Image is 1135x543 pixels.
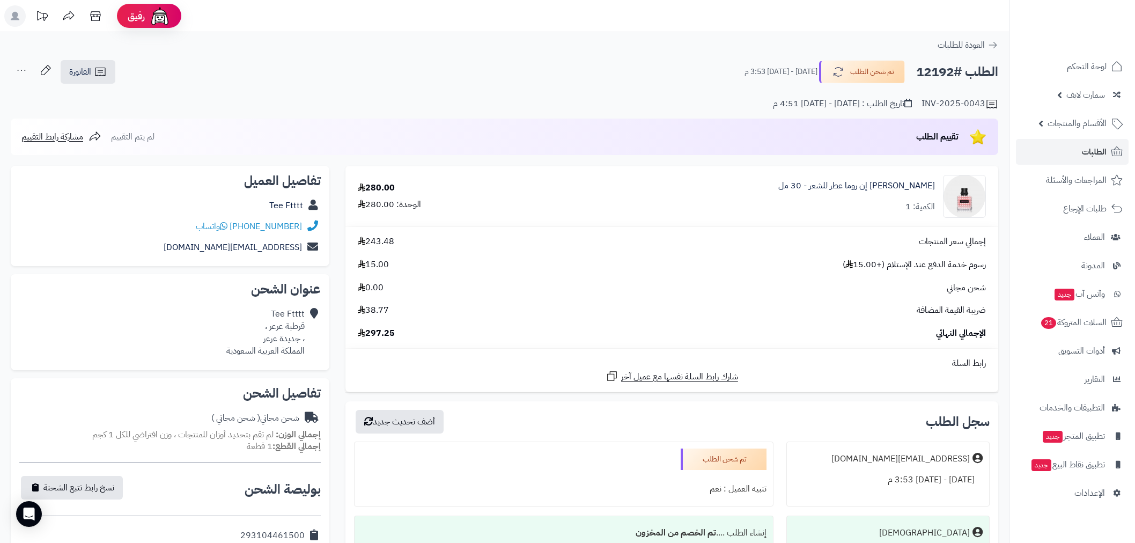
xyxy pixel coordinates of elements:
span: جديد [1055,289,1074,300]
a: التطبيقات والخدمات [1016,395,1129,421]
b: تم الخصم من المخزون [636,526,716,539]
span: جديد [1031,459,1051,471]
span: لم يتم التقييم [111,130,154,143]
a: وآتس آبجديد [1016,281,1129,307]
div: 280.00 [358,182,395,194]
a: طلبات الإرجاع [1016,196,1129,222]
div: [DATE] - [DATE] 3:53 م [793,469,983,490]
span: سمارت لايف [1066,87,1105,102]
span: وآتس آب [1053,287,1105,302]
span: السلات المتروكة [1040,315,1107,330]
span: التقارير [1085,372,1105,387]
a: العودة للطلبات [938,39,998,52]
a: Tee Ftttt [269,199,303,212]
div: تم شحن الطلب [681,449,767,470]
a: [EMAIL_ADDRESS][DOMAIN_NAME] [164,241,302,254]
h2: الطلب #12192 [916,61,998,83]
span: إجمالي سعر المنتجات [919,236,986,248]
span: التطبيقات والخدمات [1040,400,1105,415]
a: السلات المتروكة21 [1016,310,1129,335]
div: 293104461500 [240,530,305,542]
h2: تفاصيل الشحن [19,387,321,400]
span: رسوم خدمة الدفع عند الإستلام (+15.00 ) [843,259,986,271]
span: لوحة التحكم [1067,59,1107,74]
span: الإجمالي النهائي [936,327,986,340]
span: المدونة [1081,258,1105,273]
span: الأقسام والمنتجات [1048,116,1107,131]
span: 297.25 [358,327,395,340]
strong: إجمالي الوزن: [276,428,321,441]
button: تم شحن الطلب [819,61,905,83]
span: الطلبات [1082,144,1107,159]
div: تنبيه العميل : نعم [361,479,767,500]
div: تاريخ الطلب : [DATE] - [DATE] 4:51 م [773,98,912,110]
a: الفاتورة [61,60,115,84]
span: العملاء [1084,230,1105,245]
span: ( شحن مجاني ) [211,412,260,424]
h2: تفاصيل العميل [19,174,321,187]
a: الإعدادات [1016,480,1129,506]
span: جديد [1043,431,1063,443]
a: مشاركة رابط التقييم [21,130,101,143]
span: 15.00 [358,259,389,271]
span: الفاتورة [69,65,91,78]
span: 0.00 [358,282,384,294]
a: الطلبات [1016,139,1129,165]
a: التقارير [1016,366,1129,392]
a: العملاء [1016,224,1129,250]
a: لوحة التحكم [1016,54,1129,79]
span: نسخ رابط تتبع الشحنة [43,481,114,494]
a: المدونة [1016,253,1129,278]
span: العودة للطلبات [938,39,985,52]
small: [DATE] - [DATE] 3:53 م [745,67,817,77]
a: تحديثات المنصة [28,5,55,30]
span: تقييم الطلب [916,130,959,143]
span: 21 [1041,317,1056,329]
a: واتساب [196,220,227,233]
div: الكمية: 1 [905,201,935,213]
div: رابط السلة [350,357,994,370]
span: المراجعات والأسئلة [1046,173,1107,188]
button: أضف تحديث جديد [356,410,444,434]
h2: بوليصة الشحن [245,483,321,496]
div: [DEMOGRAPHIC_DATA] [879,527,970,539]
span: 243.48 [358,236,394,248]
span: شارك رابط السلة نفسها مع عميل آخر [621,371,738,383]
h3: سجل الطلب [926,415,990,428]
span: طلبات الإرجاع [1063,201,1107,216]
span: مشاركة رابط التقييم [21,130,83,143]
div: INV-2025-0043 [922,98,998,111]
a: شارك رابط السلة نفسها مع عميل آخر [606,370,738,383]
small: 1 قطعة [247,440,321,453]
a: تطبيق نقاط البيعجديد [1016,452,1129,478]
span: شحن مجاني [947,282,986,294]
a: [PERSON_NAME] إن روما عطر للشعر - 30 مل [778,180,935,192]
div: شحن مجاني [211,412,299,424]
a: [PHONE_NUMBER] [230,220,302,233]
span: أدوات التسويق [1058,343,1105,358]
strong: إجمالي القطع: [272,440,321,453]
button: نسخ رابط تتبع الشحنة [21,476,123,500]
div: Tee Ftttt قرطبة عرعر ، ، جديدة عرعر المملكة العربية السعودية [226,308,305,357]
span: الإعدادات [1074,486,1105,501]
div: Open Intercom Messenger [16,501,42,527]
a: المراجعات والأسئلة [1016,167,1129,193]
span: تطبيق نقاط البيع [1030,457,1105,472]
div: [EMAIL_ADDRESS][DOMAIN_NAME] [831,453,970,465]
h2: عنوان الشحن [19,283,321,296]
span: تطبيق المتجر [1042,429,1105,444]
a: تطبيق المتجرجديد [1016,423,1129,449]
a: أدوات التسويق [1016,338,1129,364]
img: 3614273260084-valentino-valentino-valentino-donna-born-in-roma-_w_-perfumed-hair-mist-30-ml-1-90x... [944,175,985,218]
span: ضريبة القيمة المضافة [917,304,986,317]
span: 38.77 [358,304,389,317]
span: لم تقم بتحديد أوزان للمنتجات ، وزن افتراضي للكل 1 كجم [92,428,274,441]
span: رفيق [128,10,145,23]
img: ai-face.png [149,5,171,27]
div: الوحدة: 280.00 [358,199,421,211]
